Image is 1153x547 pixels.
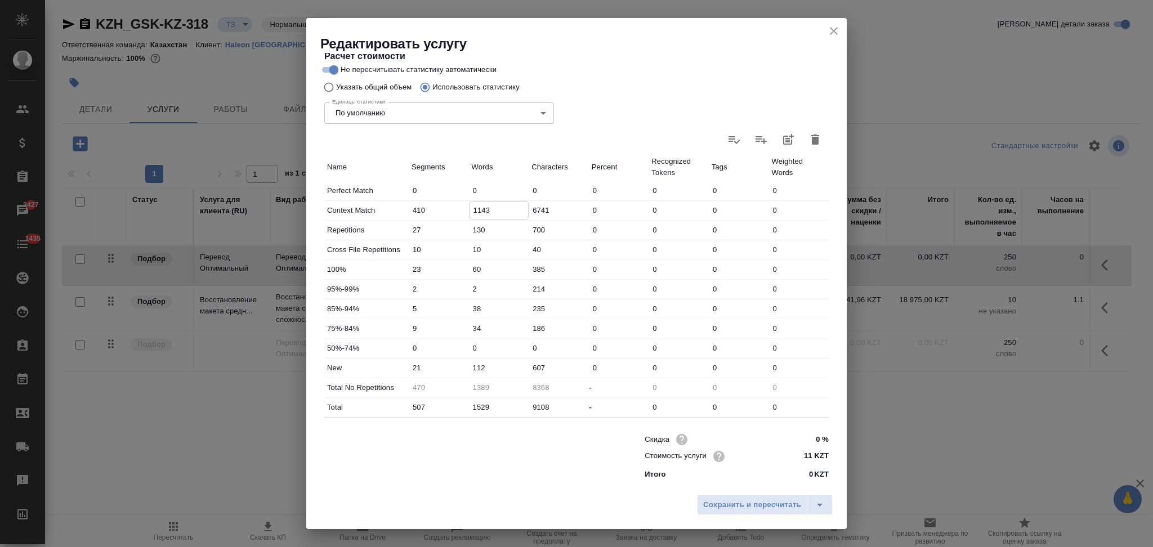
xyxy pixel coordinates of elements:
[469,360,529,376] input: ✎ Введи что-нибудь
[327,303,406,315] p: 85%-94%
[709,320,769,337] input: ✎ Введи что-нибудь
[703,499,801,512] span: Сохранить и пересчитать
[809,469,813,480] p: 0
[768,241,829,258] input: ✎ Введи что-нибудь
[469,281,529,297] input: ✎ Введи что-нибудь
[768,261,829,277] input: ✎ Введи что-нибудь
[768,320,829,337] input: ✎ Введи что-нибудь
[409,301,469,317] input: ✎ Введи что-нибудь
[589,401,649,414] div: -
[529,241,589,258] input: ✎ Введи что-нибудь
[327,323,406,334] p: 75%-84%
[592,162,646,173] p: Percent
[768,301,829,317] input: ✎ Введи что-нибудь
[709,340,769,356] input: ✎ Введи что-нибудь
[409,340,469,356] input: ✎ Введи что-нибудь
[320,35,847,53] h2: Редактировать услугу
[327,225,406,236] p: Repetitions
[649,241,709,258] input: ✎ Введи что-нибудь
[709,379,769,396] input: Пустое поле
[768,281,829,297] input: ✎ Введи что-нибудь
[709,399,769,415] input: ✎ Введи что-нибудь
[469,241,529,258] input: ✎ Введи что-нибудь
[649,261,709,277] input: ✎ Введи что-нибудь
[748,126,775,153] label: Слить статистику
[409,202,469,218] input: ✎ Введи что-нибудь
[768,340,829,356] input: ✎ Введи что-нибудь
[409,399,469,415] input: ✎ Введи что-нибудь
[768,379,829,396] input: Пустое поле
[589,281,649,297] input: ✎ Введи что-нибудь
[327,343,406,354] p: 50%-74%
[649,222,709,238] input: ✎ Введи что-нибудь
[332,108,388,118] button: По умолчанию
[529,399,589,415] input: ✎ Введи что-нибудь
[712,162,766,173] p: Tags
[649,182,709,199] input: ✎ Введи что-нибудь
[709,222,769,238] input: ✎ Введи что-нибудь
[768,222,829,238] input: ✎ Введи что-нибудь
[802,126,829,153] button: Удалить статистику
[529,281,589,297] input: ✎ Введи что-нибудь
[589,202,649,218] input: ✎ Введи что-нибудь
[775,126,802,153] button: Добавить статистику в работы
[697,495,807,515] button: Сохранить и пересчитать
[327,162,406,173] p: Name
[786,431,829,447] input: ✎ Введи что-нибудь
[327,402,406,413] p: Total
[529,261,589,277] input: ✎ Введи что-нибудь
[768,182,829,199] input: ✎ Введи что-нибудь
[709,301,769,317] input: ✎ Введи что-нибудь
[709,182,769,199] input: ✎ Введи что-нибудь
[529,182,589,199] input: ✎ Введи что-нибудь
[529,340,589,356] input: ✎ Введи что-нибудь
[709,360,769,376] input: ✎ Введи что-нибудь
[589,301,649,317] input: ✎ Введи что-нибудь
[469,340,529,356] input: ✎ Введи что-нибудь
[589,360,649,376] input: ✎ Введи что-нибудь
[589,320,649,337] input: ✎ Введи что-нибудь
[531,162,586,173] p: Characters
[409,241,469,258] input: ✎ Введи что-нибудь
[409,222,469,238] input: ✎ Введи что-нибудь
[409,320,469,337] input: ✎ Введи что-нибудь
[786,448,829,464] input: ✎ Введи что-нибудь
[589,340,649,356] input: ✎ Введи что-нибудь
[768,399,829,415] input: ✎ Введи что-нибудь
[649,379,709,396] input: Пустое поле
[327,185,406,196] p: Perfect Match
[412,162,466,173] p: Segments
[768,360,829,376] input: ✎ Введи что-нибудь
[409,360,469,376] input: ✎ Введи что-нибудь
[472,162,526,173] p: Words
[768,202,829,218] input: ✎ Введи что-нибудь
[529,301,589,317] input: ✎ Введи что-нибудь
[327,362,406,374] p: New
[469,379,529,396] input: Пустое поле
[589,241,649,258] input: ✎ Введи что-нибудь
[409,182,469,199] input: ✎ Введи что-нибудь
[529,320,589,337] input: ✎ Введи что-нибудь
[409,281,469,297] input: ✎ Введи что-нибудь
[529,222,589,238] input: ✎ Введи что-нибудь
[327,244,406,255] p: Cross File Repetitions
[814,469,829,480] p: KZT
[709,202,769,218] input: ✎ Введи что-нибудь
[327,382,406,393] p: Total No Repetitions
[327,284,406,295] p: 95%-99%
[469,301,529,317] input: ✎ Введи что-нибудь
[709,241,769,258] input: ✎ Введи что-нибудь
[649,360,709,376] input: ✎ Введи что-нибудь
[649,320,709,337] input: ✎ Введи что-нибудь
[529,379,589,396] input: Пустое поле
[651,156,706,178] p: Recognized Tokens
[645,450,707,461] p: Стоимость услуги
[324,50,829,63] h4: Расчет стоимости
[589,381,649,394] div: -
[469,399,529,415] input: ✎ Введи что-нибудь
[327,264,406,275] p: 100%
[469,222,529,238] input: ✎ Введи что-нибудь
[709,261,769,277] input: ✎ Введи что-нибудь
[469,320,529,337] input: ✎ Введи что-нибудь
[529,360,589,376] input: ✎ Введи что-нибудь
